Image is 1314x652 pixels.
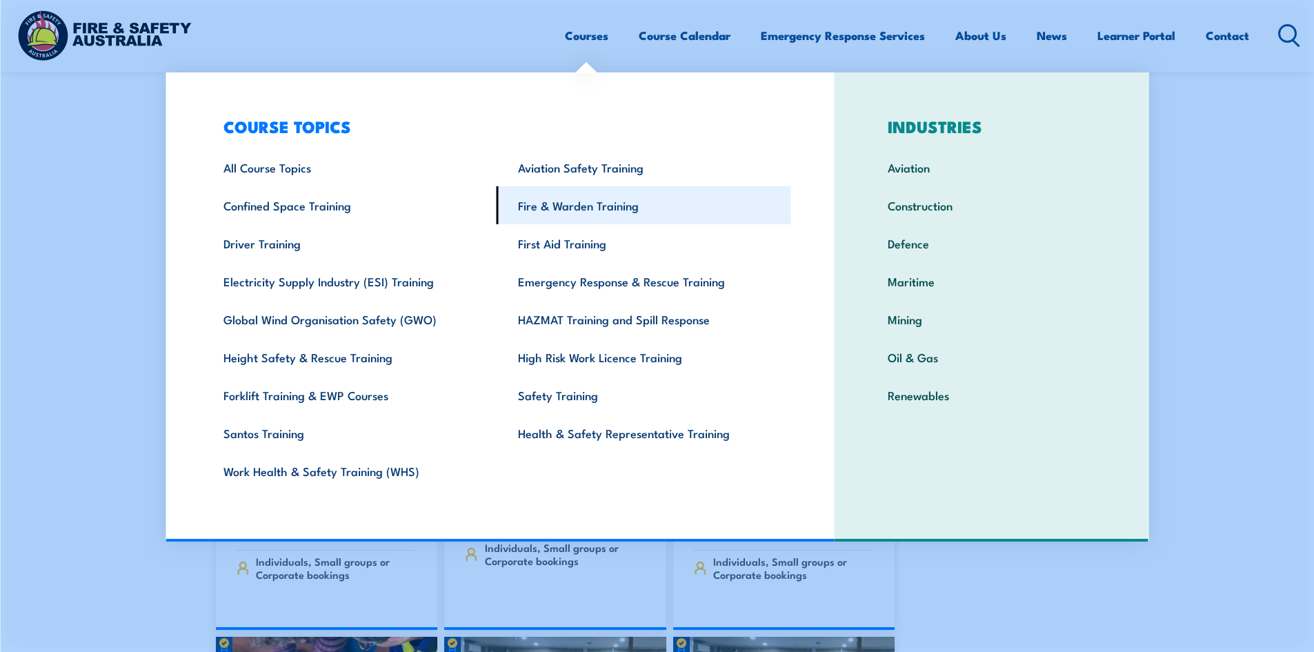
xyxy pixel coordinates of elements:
[761,17,925,54] a: Emergency Response Services
[497,262,791,300] a: Emergency Response & Rescue Training
[497,148,791,186] a: Aviation Safety Training
[866,224,1117,262] a: Defence
[955,17,1006,54] a: About Us
[497,224,791,262] a: First Aid Training
[202,300,497,338] a: Global Wind Organisation Safety (GWO)
[202,376,497,414] a: Forklift Training & EWP Courses
[202,224,497,262] a: Driver Training
[202,452,497,490] a: Work Health & Safety Training (WHS)
[866,148,1117,186] a: Aviation
[1037,17,1067,54] a: News
[866,376,1117,414] a: Renewables
[202,148,497,186] a: All Course Topics
[202,117,791,136] h3: COURSE TOPICS
[497,376,791,414] a: Safety Training
[1097,17,1175,54] a: Learner Portal
[713,555,871,581] span: Individuals, Small groups or Corporate bookings
[866,262,1117,300] a: Maritime
[1206,17,1249,54] a: Contact
[497,414,791,452] a: Health & Safety Representative Training
[202,338,497,376] a: Height Safety & Rescue Training
[202,414,497,452] a: Santos Training
[497,186,791,224] a: Fire & Warden Training
[866,117,1117,136] h3: INDUSTRIES
[256,555,414,581] span: Individuals, Small groups or Corporate bookings
[497,300,791,338] a: HAZMAT Training and Spill Response
[866,338,1117,376] a: Oil & Gas
[202,262,497,300] a: Electricity Supply Industry (ESI) Training
[565,17,608,54] a: Courses
[866,300,1117,338] a: Mining
[497,338,791,376] a: High Risk Work Licence Training
[485,541,643,567] span: Individuals, Small groups or Corporate bookings
[866,186,1117,224] a: Construction
[639,17,730,54] a: Course Calendar
[202,186,497,224] a: Confined Space Training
